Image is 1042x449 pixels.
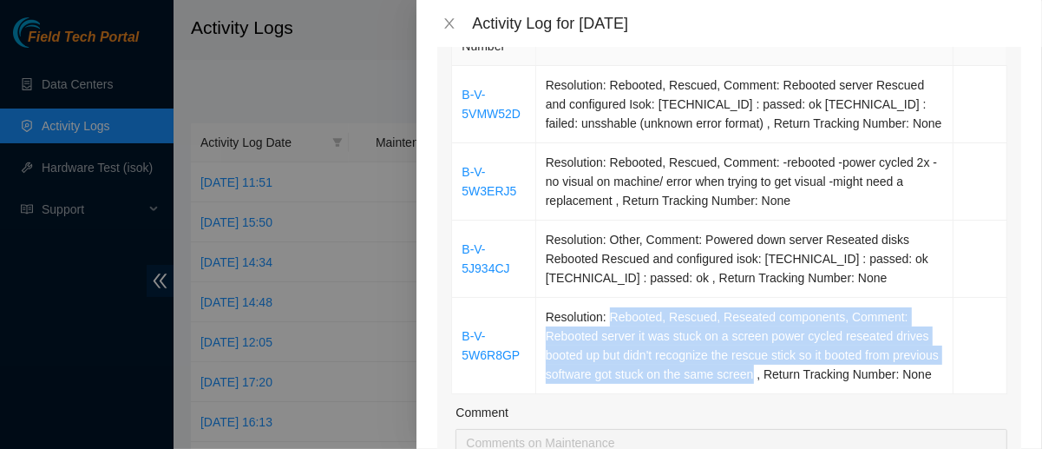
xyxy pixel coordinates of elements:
div: Activity Log for [DATE] [472,14,1021,33]
td: Resolution: Other, Comment: Powered down server Reseated disks Rebooted Rescued and configured is... [536,221,954,298]
button: Close [437,16,462,32]
a: B-V-5J934CJ [462,242,509,275]
label: Comment [455,403,508,422]
a: B-V-5W6R8GP [462,329,520,362]
span: close [442,17,456,30]
td: Resolution: Rebooted, Rescued, Comment: Rebooted server Rescued and configured Isok: [TECHNICAL_I... [536,66,954,143]
td: Resolution: Rebooted, Rescued, Comment: -rebooted -power cycled 2x -no visual on machine/ error w... [536,143,954,221]
a: B-V-5W3ERJ5 [462,165,516,198]
a: B-V-5VMW52D [462,88,521,121]
td: Resolution: Rebooted, Rescued, Reseated components, Comment: Rebooted server it was stuck on a sc... [536,298,954,394]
